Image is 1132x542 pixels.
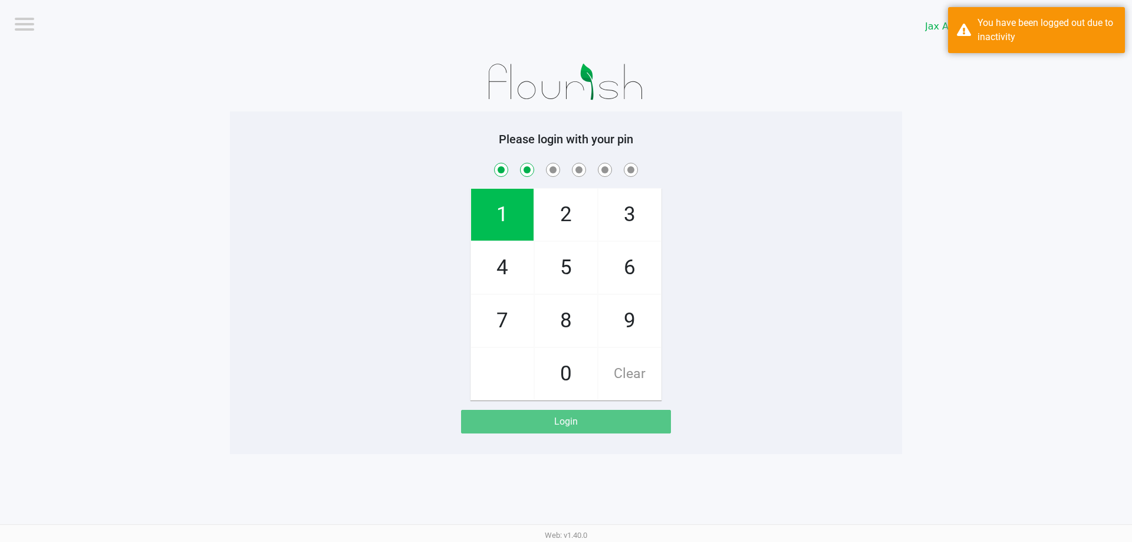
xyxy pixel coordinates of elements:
span: 0 [535,348,597,400]
span: Clear [598,348,661,400]
span: 6 [598,242,661,294]
div: You have been logged out due to inactivity [978,16,1116,44]
span: Jax Atlantic WC [925,19,1035,34]
span: 2 [535,189,597,241]
span: 7 [471,295,534,347]
span: 9 [598,295,661,347]
span: 5 [535,242,597,294]
span: 4 [471,242,534,294]
span: 8 [535,295,597,347]
span: Web: v1.40.0 [545,531,587,540]
h5: Please login with your pin [239,132,893,146]
span: 3 [598,189,661,241]
span: 1 [471,189,534,241]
